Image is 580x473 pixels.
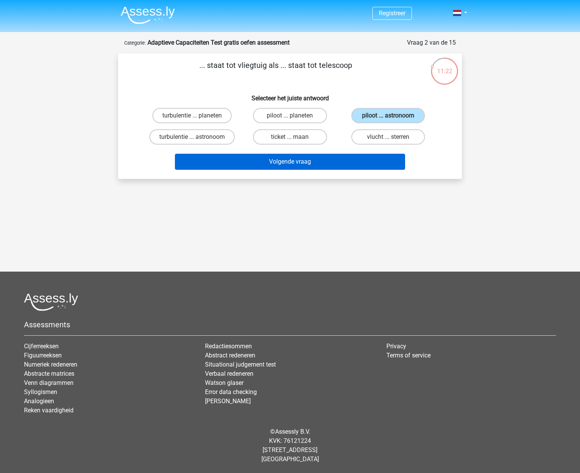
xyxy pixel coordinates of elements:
[24,388,57,396] a: Syllogismen
[205,370,253,377] a: Verbaal redeneren
[24,320,556,329] h5: Assessments
[205,361,276,368] a: Situational judgement test
[386,352,431,359] a: Terms of service
[24,343,59,350] a: Cijferreeksen
[24,352,62,359] a: Figuurreeksen
[130,60,421,82] p: ... staat tot vliegtuig als ... staat tot telescoop
[121,6,175,24] img: Assessly
[351,129,425,145] label: vlucht ... sterren
[24,407,74,414] a: Reken vaardigheid
[175,154,405,170] button: Volgende vraag
[124,40,146,46] small: Categorie:
[430,57,459,76] div: 11:22
[205,352,255,359] a: Abstract redeneren
[386,343,406,350] a: Privacy
[24,397,54,405] a: Analogieen
[24,370,74,377] a: Abstracte matrices
[152,108,232,123] label: turbulentie ... planeten
[253,108,327,123] label: piloot ... planeten
[149,129,235,145] label: turbulentie ... astronoom
[24,379,74,386] a: Venn diagrammen
[18,421,562,470] div: © KVK: 76121224 [STREET_ADDRESS] [GEOGRAPHIC_DATA]
[24,293,78,311] img: Assessly logo
[205,388,257,396] a: Error data checking
[351,108,425,123] label: piloot ... astronoom
[407,38,456,47] div: Vraag 2 van de 15
[275,428,310,435] a: Assessly B.V.
[205,343,252,350] a: Redactiesommen
[24,361,77,368] a: Numeriek redeneren
[253,129,327,145] label: ticket ... maan
[130,88,450,102] h6: Selecteer het juiste antwoord
[147,39,290,46] strong: Adaptieve Capaciteiten Test gratis oefen assessment
[205,397,251,405] a: [PERSON_NAME]
[205,379,244,386] a: Watson glaser
[379,10,405,17] a: Registreer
